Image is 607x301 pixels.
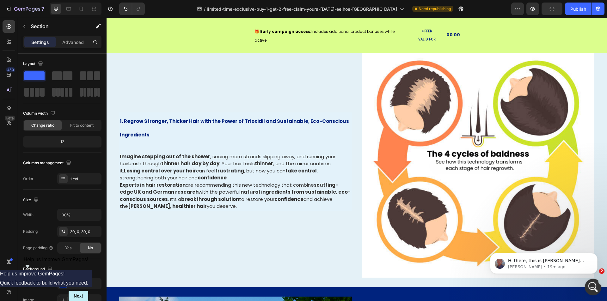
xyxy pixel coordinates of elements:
[312,20,329,24] strong: VALID FOR
[31,39,49,45] p: Settings
[585,279,602,296] iframe: Intercom live chat
[481,240,607,284] iframe: Intercom notifications message
[31,22,83,30] p: Section
[23,229,38,234] div: Padding
[109,150,138,156] strong: frustrating
[91,157,120,163] strong: confidence
[75,178,132,185] strong: breakthrough solution
[70,123,94,128] span: Fit to content
[23,109,57,118] div: Column width
[347,14,353,21] div: 00
[23,196,40,204] div: Size
[207,6,397,12] span: limited-time-exclusive-buy-1-get-2-free-claim-yours-[DATE]-eelhoe-[GEOGRAPHIC_DATA]
[21,185,100,192] strong: [PERSON_NAME], healthier hair
[599,268,605,274] span: 2
[23,60,44,68] div: Layout
[17,150,89,156] strong: Losing control over your hair
[88,245,93,251] span: No
[70,176,100,182] div: 1 col
[24,257,89,270] button: Show survey - Help us improve GemPages!
[13,171,244,185] strong: natural ingredients from sustainable, eco-conscious sources
[346,14,347,21] p: :
[13,164,79,171] strong: Experts in hair restoration
[6,67,15,72] div: 450
[168,178,197,185] strong: confidence
[41,5,44,13] p: 7
[119,3,145,15] div: Undo/Redo
[13,164,232,178] strong: cutting-edge UK and German research
[570,6,586,12] div: Publish
[23,212,34,218] div: Width
[204,6,205,12] span: /
[255,28,488,260] img: Alt image
[62,39,84,45] p: Advanced
[3,3,47,15] button: 7
[70,229,100,235] div: 30, 0, 30, 0
[31,123,54,128] span: Change ratio
[5,116,15,121] div: Beta
[107,18,607,301] iframe: Design area
[24,137,100,146] div: 12
[565,3,592,15] button: Publish
[28,24,109,30] p: Message from Jay, sent 19m ago
[179,150,210,156] strong: take control
[13,135,104,142] strong: Imagine stepping out of the shower
[13,135,245,164] p: , seeing more strands slipping away, and running your hairbrush through . Your hair feels , and t...
[13,100,242,121] strong: 1. Regrow Stronger, Thicker Hair with the Power of Trioxidil and Sustainable, Eco-Conscious Ingre...
[24,257,89,262] span: Help us improve GemPages!
[28,18,108,55] span: Hi there, this is [PERSON_NAME] from the GemPages Support Team. May I have your name to properly ...
[23,176,34,182] div: Order
[23,159,72,167] div: Columns management
[13,164,245,192] p: are recommending this new technology that combines with the powerful, . It’s a to restore your an...
[419,6,451,12] span: Need republishing
[340,14,346,21] div: 00
[148,142,167,149] strong: thinner
[58,209,101,220] input: Auto
[65,245,71,251] span: Yes
[55,142,113,149] strong: thinner hair day by day
[23,245,54,251] div: Page padding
